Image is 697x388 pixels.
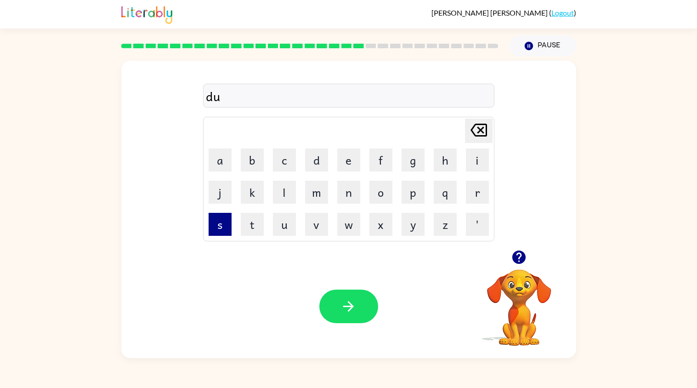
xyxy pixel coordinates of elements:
button: g [402,148,425,171]
button: d [305,148,328,171]
img: Literably [121,4,172,24]
button: o [369,181,392,204]
button: v [305,213,328,236]
a: Logout [551,8,574,17]
button: a [209,148,232,171]
button: p [402,181,425,204]
button: u [273,213,296,236]
button: t [241,213,264,236]
button: b [241,148,264,171]
button: h [434,148,457,171]
button: c [273,148,296,171]
button: m [305,181,328,204]
button: e [337,148,360,171]
button: x [369,213,392,236]
button: q [434,181,457,204]
span: [PERSON_NAME] [PERSON_NAME] [431,8,549,17]
button: Pause [510,35,576,57]
video: Your browser must support playing .mp4 files to use Literably. Please try using another browser. [473,255,565,347]
button: f [369,148,392,171]
button: w [337,213,360,236]
button: i [466,148,489,171]
button: s [209,213,232,236]
button: z [434,213,457,236]
button: y [402,213,425,236]
div: ( ) [431,8,576,17]
button: j [209,181,232,204]
button: l [273,181,296,204]
div: du [206,86,492,106]
button: n [337,181,360,204]
button: r [466,181,489,204]
button: k [241,181,264,204]
button: ' [466,213,489,236]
